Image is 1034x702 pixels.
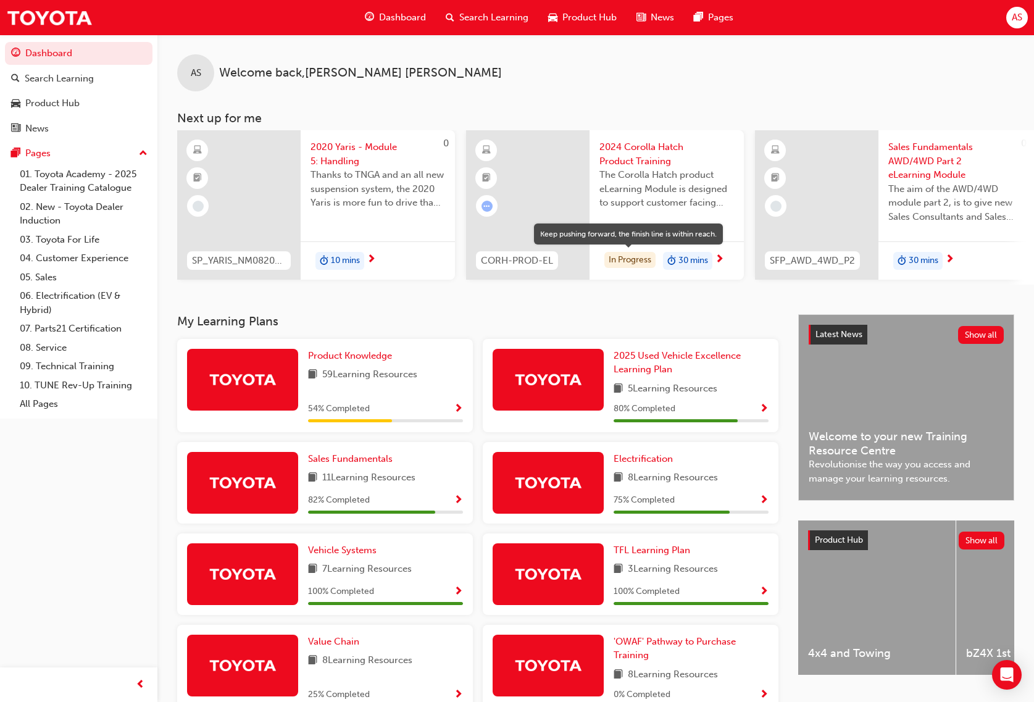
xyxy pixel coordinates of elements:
[6,4,93,31] img: Trak
[759,493,769,508] button: Show Progress
[651,10,674,25] span: News
[322,470,415,486] span: 11 Learning Resources
[209,472,277,493] img: Trak
[308,653,317,669] span: book-icon
[311,168,445,210] span: Thanks to TNGA and an all new suspension system, the 2020 Yaris is more fun to drive than ever be...
[636,10,646,25] span: news-icon
[614,543,695,558] a: TFL Learning Plan
[177,130,455,280] a: 0SP_YARIS_NM0820_EL_052020 Yaris - Module 5: HandlingThanks to TNGA and an all new suspension sys...
[193,201,204,212] span: learningRecordVerb_NONE-icon
[15,286,152,319] a: 06. Electrification (EV & Hybrid)
[614,382,623,397] span: book-icon
[808,530,1004,550] a: Product HubShow all
[15,249,152,268] a: 04. Customer Experience
[311,140,445,168] span: 2020 Yaris - Module 5: Handling
[379,10,426,25] span: Dashboard
[25,146,51,161] div: Pages
[367,254,376,265] span: next-icon
[308,688,370,702] span: 25 % Completed
[482,201,493,212] span: learningRecordVerb_ATTEMPT-icon
[614,493,675,508] span: 75 % Completed
[308,367,317,383] span: book-icon
[15,198,152,230] a: 02. New - Toyota Dealer Induction
[209,369,277,390] img: Trak
[322,367,417,383] span: 59 Learning Resources
[1021,138,1027,149] span: 0
[614,667,623,683] span: book-icon
[136,677,145,693] span: prev-icon
[308,635,364,649] a: Value Chain
[759,495,769,506] span: Show Progress
[436,5,538,30] a: search-iconSearch Learning
[11,73,20,85] span: search-icon
[770,201,782,212] span: learningRecordVerb_NONE-icon
[25,122,49,136] div: News
[11,48,20,59] span: guage-icon
[992,660,1022,690] div: Open Intercom Messenger
[958,326,1004,344] button: Show all
[11,148,20,159] span: pages-icon
[770,254,855,268] span: SFP_AWD_4WD_P2
[308,349,397,363] a: Product Knowledge
[139,146,148,162] span: up-icon
[759,584,769,600] button: Show Progress
[684,5,743,30] a: pages-iconPages
[959,532,1005,549] button: Show all
[308,350,392,361] span: Product Knowledge
[454,493,463,508] button: Show Progress
[599,140,734,168] span: 2024 Corolla Hatch Product Training
[898,253,906,269] span: duration-icon
[1006,7,1028,28] button: AS
[308,562,317,577] span: book-icon
[798,314,1014,501] a: Latest NewsShow allWelcome to your new Training Resource CentreRevolutionise the way you access a...
[308,452,398,466] a: Sales Fundamentals
[191,66,201,80] span: AS
[888,182,1023,224] span: The aim of the AWD/4WD module part 2, is to give new Sales Consultants and Sales Professionals an...
[678,254,708,268] span: 30 mins
[322,562,412,577] span: 7 Learning Resources
[514,472,582,493] img: Trak
[614,452,678,466] a: Electrification
[5,67,152,90] a: Search Learning
[694,10,703,25] span: pages-icon
[815,329,862,340] span: Latest News
[308,543,381,558] a: Vehicle Systems
[192,254,286,268] span: SP_YARIS_NM0820_EL_05
[454,584,463,600] button: Show Progress
[514,563,582,585] img: Trak
[454,404,463,415] span: Show Progress
[15,230,152,249] a: 03. Toyota For Life
[759,401,769,417] button: Show Progress
[308,636,359,647] span: Value Chain
[446,10,454,25] span: search-icon
[11,98,20,109] span: car-icon
[193,143,202,159] span: learningResourceType_ELEARNING-icon
[15,376,152,395] a: 10. TUNE Rev-Up Training
[627,5,684,30] a: news-iconNews
[514,369,582,390] img: Trak
[815,535,863,545] span: Product Hub
[482,143,491,159] span: learningResourceType_ELEARNING-icon
[759,404,769,415] span: Show Progress
[540,228,717,240] div: Keep pushing forward, the finish line is within reach.
[308,402,370,416] span: 54 % Completed
[5,142,152,165] button: Pages
[308,493,370,508] span: 82 % Completed
[755,130,1033,280] a: 0SFP_AWD_4WD_P2Sales Fundamentals AWD/4WD Part 2 eLearning ModuleThe aim of the AWD/4WD module pa...
[562,10,617,25] span: Product Hub
[614,562,623,577] span: book-icon
[322,653,412,669] span: 8 Learning Resources
[599,168,734,210] span: The Corolla Hatch product eLearning Module is designed to support customer facing sales staff wit...
[909,254,938,268] span: 30 mins
[759,587,769,598] span: Show Progress
[15,338,152,357] a: 08. Service
[157,111,1034,125] h3: Next up for me
[355,5,436,30] a: guage-iconDashboard
[771,143,780,159] span: learningResourceType_ELEARNING-icon
[443,138,449,149] span: 0
[15,395,152,414] a: All Pages
[219,66,502,80] span: Welcome back , [PERSON_NAME] [PERSON_NAME]
[798,520,956,675] a: 4x4 and Towing
[15,319,152,338] a: 07. Parts21 Certification
[454,587,463,598] span: Show Progress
